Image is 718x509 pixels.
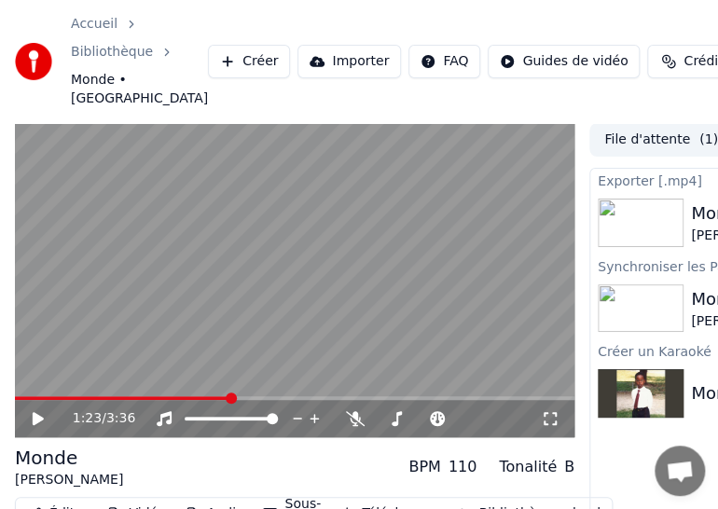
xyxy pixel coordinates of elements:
[488,45,640,78] button: Guides de vidéo
[71,15,208,108] nav: breadcrumb
[73,409,117,428] div: /
[297,45,401,78] button: Importer
[449,456,477,478] div: 110
[15,43,52,80] img: youka
[15,471,123,489] div: [PERSON_NAME]
[208,45,290,78] button: Créer
[71,15,117,34] a: Accueil
[71,43,153,62] a: Bibliothèque
[71,71,208,108] span: Monde • [GEOGRAPHIC_DATA]
[106,409,135,428] span: 3:36
[655,446,705,496] a: Ouvrir le chat
[699,131,718,149] span: ( 1 )
[73,409,102,428] span: 1:23
[499,456,557,478] div: Tonalité
[564,456,574,478] div: B
[408,456,440,478] div: BPM
[15,445,123,471] div: Monde
[408,45,480,78] button: FAQ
